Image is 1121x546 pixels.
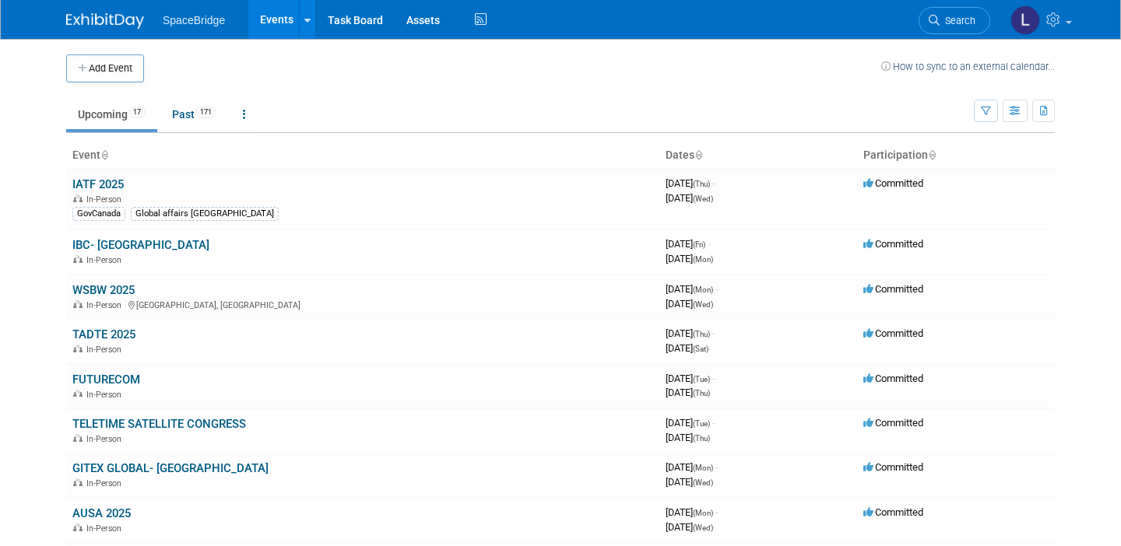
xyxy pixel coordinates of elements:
span: (Sat) [693,345,708,353]
span: - [715,461,718,473]
th: Dates [659,142,857,169]
span: - [715,283,718,295]
span: In-Person [86,434,126,444]
img: In-Person Event [73,434,83,442]
img: Laura Guerra [1010,5,1040,35]
span: - [712,373,715,384]
div: [GEOGRAPHIC_DATA], [GEOGRAPHIC_DATA] [72,298,653,310]
span: [DATE] [666,432,710,443]
span: [DATE] [666,387,710,398]
span: Committed [863,238,923,250]
span: [DATE] [666,177,715,189]
span: (Fri) [693,240,705,249]
span: (Wed) [693,478,713,487]
a: Search [919,7,990,34]
a: Sort by Participation Type [928,149,936,161]
span: [DATE] [666,476,713,488]
a: TELETIME SATELLITE CONGRESS [72,417,246,431]
span: (Wed) [693,300,713,309]
span: In-Person [86,345,126,355]
div: Global affairs [GEOGRAPHIC_DATA] [131,207,279,221]
button: Add Event [66,54,144,82]
span: - [712,417,715,429]
th: Event [66,142,659,169]
span: Committed [863,506,923,518]
span: [DATE] [666,506,718,518]
span: [DATE] [666,192,713,204]
span: - [708,238,710,250]
span: [DATE] [666,253,713,264]
img: In-Person Event [73,523,83,531]
span: (Mon) [693,464,713,472]
span: (Thu) [693,389,710,397]
span: - [715,506,718,518]
span: [DATE] [666,298,713,310]
span: In-Person [86,478,126,488]
span: Committed [863,177,923,189]
span: In-Person [86,194,126,205]
img: In-Person Event [73,390,83,397]
a: Sort by Start Date [694,149,702,161]
span: In-Person [86,300,126,310]
span: [DATE] [666,521,713,533]
span: (Wed) [693,194,713,203]
span: (Thu) [693,330,710,338]
img: In-Person Event [73,300,83,308]
span: (Mon) [693,255,713,264]
a: Sort by Event Name [100,149,108,161]
a: IBC- [GEOGRAPHIC_DATA] [72,238,209,252]
span: (Tue) [693,375,710,383]
span: [DATE] [666,342,708,354]
span: [DATE] [666,327,715,339]
span: [DATE] [666,461,718,473]
span: (Wed) [693,523,713,532]
span: [DATE] [666,373,715,384]
span: - [712,327,715,339]
span: [DATE] [666,238,710,250]
span: (Thu) [693,434,710,443]
img: In-Person Event [73,345,83,352]
img: In-Person Event [73,255,83,263]
span: Committed [863,283,923,295]
span: (Thu) [693,180,710,188]
span: In-Person [86,255,126,265]
a: FUTURECOM [72,373,140,387]
span: - [712,177,715,189]
a: TADTE 2025 [72,327,135,341]
a: Upcoming17 [66,100,157,129]
span: [DATE] [666,283,718,295]
a: AUSA 2025 [72,506,131,520]
span: [DATE] [666,417,715,429]
span: Committed [863,327,923,339]
a: IATF 2025 [72,177,124,191]
span: (Mon) [693,509,713,517]
th: Participation [857,142,1055,169]
span: Committed [863,417,923,429]
span: Search [940,15,975,26]
div: GovCanada [72,207,125,221]
span: In-Person [86,523,126,534]
a: WSBW 2025 [72,283,135,297]
span: SpaceBridge [163,14,225,26]
a: Past171 [160,100,228,129]
span: (Mon) [693,285,713,294]
span: Committed [863,373,923,384]
a: GITEX GLOBAL- [GEOGRAPHIC_DATA] [72,461,269,475]
span: Committed [863,461,923,473]
span: In-Person [86,390,126,400]
span: (Tue) [693,419,710,428]
span: 171 [195,107,216,118]
img: In-Person Event [73,478,83,486]
img: ExhibitDay [66,13,144,29]
span: 17 [128,107,146,118]
a: How to sync to an external calendar... [881,61,1055,72]
img: In-Person Event [73,194,83,202]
